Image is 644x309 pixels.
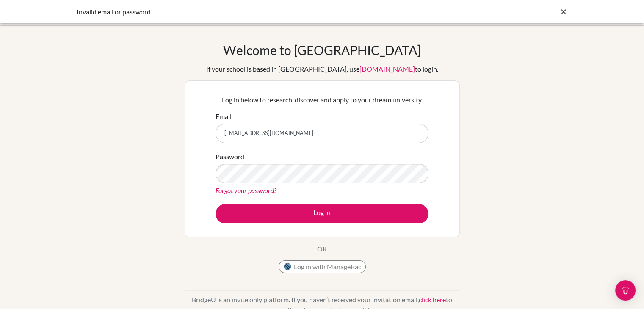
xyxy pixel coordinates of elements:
[317,244,327,254] p: OR
[216,186,276,194] a: Forgot your password?
[77,7,441,17] div: Invalid email or password.
[419,295,446,303] a: click here
[223,42,421,58] h1: Welcome to [GEOGRAPHIC_DATA]
[216,95,428,105] p: Log in below to research, discover and apply to your dream university.
[216,111,232,121] label: Email
[216,204,428,223] button: Log in
[615,280,636,301] div: Open Intercom Messenger
[359,65,415,73] a: [DOMAIN_NAME]
[279,260,366,273] button: Log in with ManageBac
[216,152,244,162] label: Password
[206,64,438,74] div: If your school is based in [GEOGRAPHIC_DATA], use to login.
